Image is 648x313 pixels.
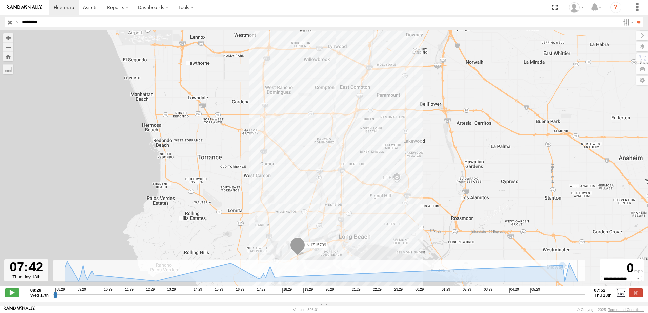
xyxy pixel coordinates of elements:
a: Visit our Website [4,306,35,313]
span: 11:29 [124,288,134,293]
label: Play/Stop [5,288,19,297]
div: © Copyright 2025 - [577,308,644,312]
span: 03:29 [483,288,492,293]
span: 10:29 [103,288,113,293]
div: 0 [601,260,643,276]
span: Wed 17th Sep 2025 [30,293,49,298]
span: 14:29 [193,288,202,293]
img: rand-logo.svg [7,5,42,10]
span: 17:29 [256,288,265,293]
span: 05:29 [530,288,540,293]
span: 23:29 [393,288,403,293]
span: Thu 18th Sep 2025 [594,293,611,298]
span: 01:29 [441,288,450,293]
span: 08:29 [55,288,65,293]
span: 21:29 [351,288,361,293]
strong: 07:52 [594,288,611,293]
span: 22:29 [372,288,382,293]
button: Zoom Home [3,52,13,61]
label: Measure [3,64,13,74]
span: 16:29 [235,288,244,293]
a: Terms and Conditions [608,308,644,312]
label: Search Filter Options [620,17,635,27]
div: Version: 308.01 [293,308,319,312]
span: 04:29 [509,288,519,293]
label: Map Settings [636,76,648,85]
span: 18:29 [282,288,292,293]
label: Close [629,288,643,297]
span: NHZ15709 [306,243,326,247]
span: 13:29 [166,288,176,293]
span: 12:29 [145,288,155,293]
span: 02:29 [462,288,471,293]
span: 19:29 [303,288,313,293]
strong: 08:29 [30,288,49,293]
i: ? [610,2,621,13]
span: 15:29 [214,288,223,293]
label: Search Query [14,17,20,27]
span: 20:29 [325,288,334,293]
span: 09:29 [77,288,86,293]
button: Zoom in [3,33,13,42]
span: 00:29 [414,288,424,293]
button: Zoom out [3,42,13,52]
div: Zulema McIntosch [567,2,586,13]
